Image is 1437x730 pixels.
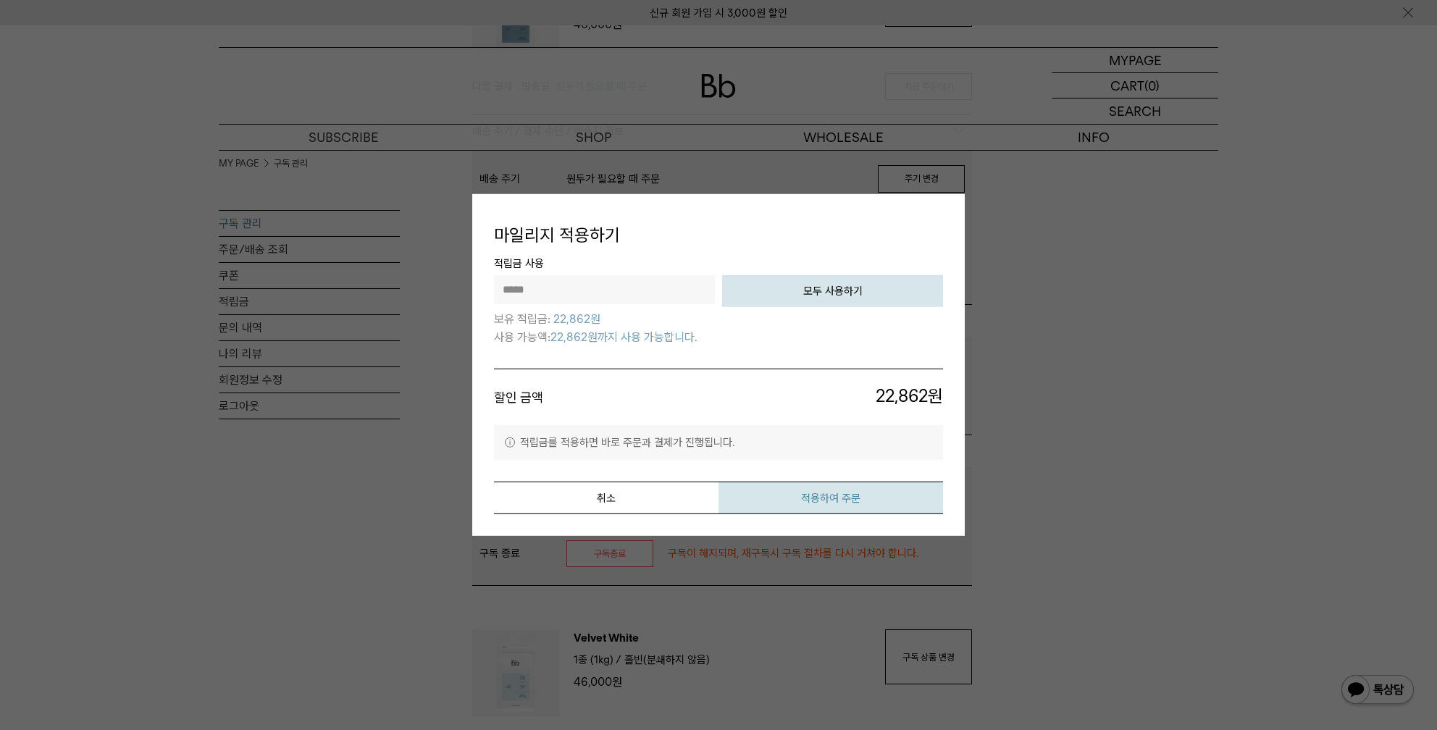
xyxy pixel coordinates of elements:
span: 22,862원까지 사용 가능합니다. [550,328,697,347]
p: 적립금를 적용하면 바로 주문과 결제가 진행됩니다. [494,425,943,460]
strong: 할인 금액 [494,390,543,405]
h4: 마일리지 적용하기 [494,216,943,255]
span: 적립금 사용 [494,254,943,274]
span: 22,862원 [553,309,600,328]
span: 22,862 [876,384,928,408]
button: 모두 사용하기 [722,274,943,306]
button: 적용하여 주문 [718,482,943,514]
button: 취소 [494,482,718,514]
span: 원 [718,384,943,411]
span: 보유 적립금: [494,309,550,328]
span: 사용 가능액: [494,328,550,347]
